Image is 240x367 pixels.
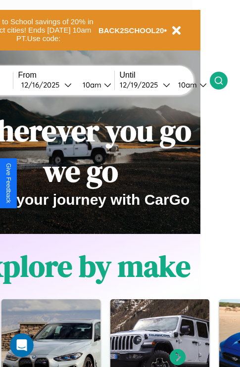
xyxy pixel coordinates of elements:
iframe: Intercom live chat [10,333,34,357]
div: 12 / 16 / 2025 [21,80,64,90]
button: 10am [75,80,114,90]
div: 10am [78,80,104,90]
button: 10am [170,80,210,90]
div: 10am [173,80,199,90]
div: 12 / 19 / 2025 [120,80,163,90]
button: 12/16/2025 [18,80,75,90]
div: Give Feedback [5,163,12,203]
label: From [18,71,114,80]
b: BACK2SCHOOL20 [98,26,164,35]
label: Until [120,71,210,80]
